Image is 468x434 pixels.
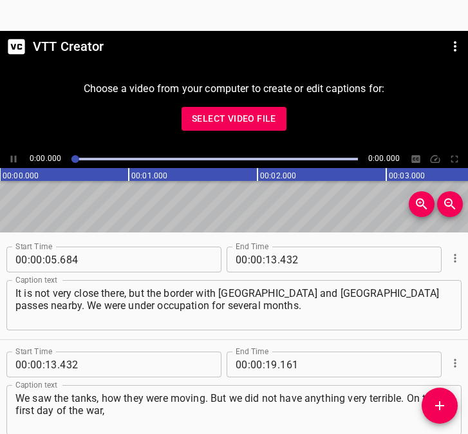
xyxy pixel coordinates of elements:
span: . [57,352,60,377]
span: : [28,247,30,272]
span: : [263,247,265,272]
textarea: It is not very close there, but the border with [GEOGRAPHIC_DATA] and [GEOGRAPHIC_DATA] passes ne... [15,287,453,324]
button: Add Cue [422,388,458,424]
span: : [248,352,250,377]
input: 432 [280,247,398,272]
button: Zoom Out [437,191,463,217]
input: 00 [30,352,42,377]
input: 432 [60,352,178,377]
input: 19 [265,352,277,377]
span: : [28,352,30,377]
p: Choose a video from your computer to create or edit captions for: [84,81,385,97]
div: Play progress [71,158,358,160]
span: Select Video File [192,111,276,127]
h6: VTT Creator [33,36,440,57]
textarea: We saw the tanks, how they were moving. But we did not have anything very terrible. On the first ... [15,392,453,429]
span: : [42,352,45,377]
button: Zoom In [409,191,435,217]
text: 00:01.000 [131,171,167,180]
div: Cue Options [447,241,462,275]
input: 00 [15,247,28,272]
input: 684 [60,247,178,272]
div: Toggle Full Screen [446,151,463,167]
span: : [263,352,265,377]
text: 00:02.000 [260,171,296,180]
span: Current Time [30,154,61,163]
input: 161 [280,352,398,377]
span: Video Duration [368,154,400,163]
span: : [248,247,250,272]
input: 00 [250,352,263,377]
button: Cue Options [447,355,463,372]
input: 00 [15,352,28,377]
input: 13 [265,247,277,272]
text: 00:03.000 [389,171,425,180]
input: 13 [45,352,57,377]
div: Cue Options [447,346,462,380]
input: 00 [236,352,248,377]
text: 00:00.000 [3,171,39,180]
span: . [57,247,60,272]
button: Cue Options [447,250,463,267]
button: Select Video File [182,107,286,131]
span: . [277,352,280,377]
span: : [42,247,45,272]
input: 00 [250,247,263,272]
span: . [277,247,280,272]
input: 05 [45,247,57,272]
div: Playback Speed [427,151,444,167]
div: Hide/Show Captions [407,151,424,167]
input: 00 [30,247,42,272]
input: 00 [236,247,248,272]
